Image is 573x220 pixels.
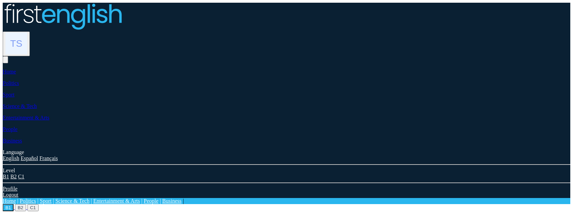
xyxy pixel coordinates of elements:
span: | [91,198,92,204]
span: | [37,198,38,204]
button: C1 [27,204,39,211]
a: English [3,155,19,161]
a: Home [3,198,16,204]
a: Entertainment & Arts [3,115,49,120]
span: | [160,198,161,204]
div: Language [3,149,570,155]
button: B2 [15,204,26,211]
a: Entertainment & Arts [93,198,140,204]
a: People [144,198,158,204]
img: Tom Sharp [5,32,27,54]
a: People [3,126,18,132]
span: | [183,198,184,204]
a: C1 [18,174,24,179]
div: Level [3,168,570,174]
a: C1 [27,204,39,210]
a: B2 [10,174,17,179]
span: | [53,198,54,204]
a: Business [162,198,182,204]
a: Business [3,138,22,144]
a: Français [39,155,58,161]
a: Logo [3,3,570,31]
a: Science & Tech [55,198,89,204]
img: Logo [3,3,122,30]
button: B1 [3,204,14,211]
a: Español [21,155,38,161]
a: Home [3,69,16,74]
a: Politics [3,80,19,86]
a: Sport [3,92,15,97]
span: | [141,198,142,204]
a: Politics [20,198,36,204]
a: Logout [3,192,18,198]
a: B1 [3,204,15,210]
a: B1 [3,174,9,179]
a: Sport [40,198,52,204]
a: Science & Tech [3,103,37,109]
span: | [17,198,18,204]
a: Profile [3,186,18,192]
a: B2 [15,204,27,210]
